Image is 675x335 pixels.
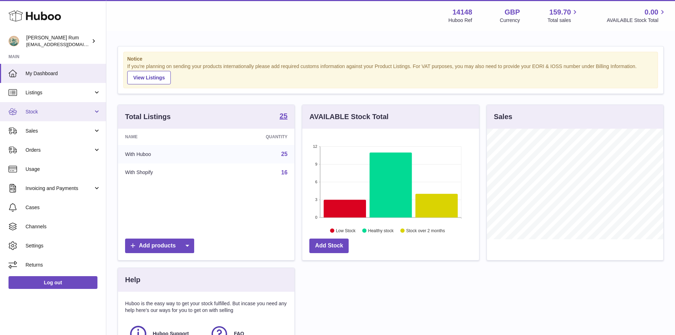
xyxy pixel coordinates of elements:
[309,239,349,253] a: Add Stock
[127,63,654,84] div: If you're planning on sending your products internationally please add required customs informati...
[26,185,93,192] span: Invoicing and Payments
[452,7,472,17] strong: 14148
[280,112,287,119] strong: 25
[118,129,213,145] th: Name
[26,204,101,211] span: Cases
[368,228,394,233] text: Healthy stock
[547,7,579,24] a: 159.70 Total sales
[281,151,288,157] a: 25
[336,228,356,233] text: Low Stock
[26,70,101,77] span: My Dashboard
[26,147,93,153] span: Orders
[125,112,171,122] h3: Total Listings
[127,56,654,62] strong: Notice
[406,228,445,233] text: Stock over 2 months
[26,242,101,249] span: Settings
[127,71,171,84] a: View Listings
[26,89,93,96] span: Listings
[549,7,571,17] span: 159.70
[118,145,213,163] td: With Huboo
[315,162,317,166] text: 9
[547,17,579,24] span: Total sales
[26,34,90,48] div: [PERSON_NAME] Rum
[280,112,287,121] a: 25
[26,108,93,115] span: Stock
[449,17,472,24] div: Huboo Ref
[315,215,317,219] text: 0
[494,112,512,122] h3: Sales
[26,41,104,47] span: [EMAIL_ADDRESS][DOMAIN_NAME]
[315,180,317,184] text: 6
[26,128,93,134] span: Sales
[315,197,317,202] text: 3
[118,163,213,182] td: With Shopify
[125,239,194,253] a: Add products
[26,223,101,230] span: Channels
[9,36,19,46] img: mail@bartirum.wales
[645,7,658,17] span: 0.00
[125,300,287,314] p: Huboo is the easy way to get your stock fulfilled. But incase you need any help here's our ways f...
[125,275,140,285] h3: Help
[281,169,288,175] a: 16
[26,166,101,173] span: Usage
[500,17,520,24] div: Currency
[26,262,101,268] span: Returns
[607,7,666,24] a: 0.00 AVAILABLE Stock Total
[309,112,388,122] h3: AVAILABLE Stock Total
[607,17,666,24] span: AVAILABLE Stock Total
[313,144,317,149] text: 12
[213,129,295,145] th: Quantity
[505,7,520,17] strong: GBP
[9,276,97,289] a: Log out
